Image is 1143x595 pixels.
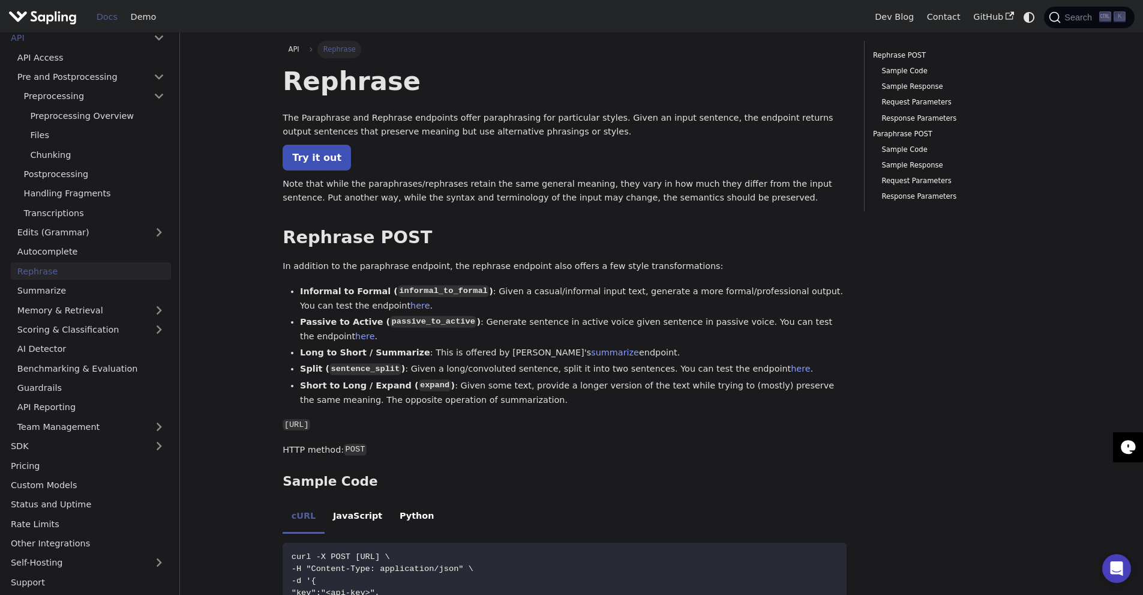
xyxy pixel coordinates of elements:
h1: Rephrase [283,65,847,97]
h3: Sample Code [283,474,847,490]
a: Preprocessing Overview [24,107,171,124]
a: Docs [90,8,124,26]
div: Open Intercom Messenger [1102,554,1131,583]
a: Demo [124,8,163,26]
a: Rephrase [11,262,171,280]
p: The Paraphrase and Rephrase endpoints offer paraphrasing for particular styles. Given an input se... [283,111,847,140]
a: Transcriptions [17,204,171,222]
a: Other Integrations [4,535,171,552]
a: Sapling.ai [8,8,81,26]
a: here [355,331,374,341]
a: API Reporting [11,399,171,416]
a: API [4,29,147,47]
kbd: K [1114,11,1126,22]
a: Support [4,573,171,591]
a: here [791,364,810,373]
a: Autocomplete [11,243,171,261]
a: Files [24,127,171,144]
span: -d '{ [292,576,316,585]
a: Summarize [11,282,171,300]
a: Response Parameters [881,113,1031,124]
span: API [289,45,299,53]
a: here [410,301,430,310]
a: Dev Blog [868,8,920,26]
a: Handling Fragments [17,185,171,202]
button: Collapse sidebar category 'API' [147,29,171,47]
code: sentence_split [329,363,401,375]
a: Rephrase POST [873,50,1036,61]
a: AI Detector [11,340,171,358]
code: POST [344,444,367,456]
span: Rephrase [317,41,361,58]
li: JavaScript [325,501,391,534]
span: Search [1061,13,1099,22]
li: cURL [283,501,324,534]
li: : Given a casual/informal input text, generate a more formal/professional output. You can test th... [300,285,847,313]
a: Custom Models [4,477,171,494]
li: : This is offered by [PERSON_NAME]'s endpoint. [300,346,847,360]
strong: Short to Long / Expand ( ) [300,381,455,390]
a: Request Parameters [881,175,1031,187]
a: API [283,41,305,58]
code: informal_to_formal [398,285,489,297]
a: Postprocessing [17,166,171,183]
img: Sapling.ai [8,8,77,26]
li: Python [391,501,443,534]
nav: Breadcrumbs [283,41,847,58]
code: passive_to_active [390,316,476,328]
p: In addition to the paraphrase endpoint, the rephrase endpoint also offers a few style transformat... [283,259,847,274]
a: Response Parameters [881,191,1031,202]
code: [URL] [283,419,310,431]
a: Status and Uptime [4,496,171,513]
li: : Given some text, provide a longer version of the text while trying to (mostly) preserve the sam... [300,379,847,408]
a: API Access [11,49,171,66]
button: Switch between dark and light mode (currently system mode) [1021,8,1038,26]
h2: Rephrase POST [283,227,847,249]
a: Paraphrase POST [873,128,1036,140]
a: Scoring & Classification [11,321,171,339]
a: Chunking [24,146,171,163]
span: curl -X POST [URL] \ [292,552,390,561]
strong: Long to Short / Summarize [300,348,430,357]
a: Memory & Retrieval [11,301,171,319]
a: Sample Code [881,65,1031,77]
p: HTTP method: [283,443,847,458]
strong: Informal to Formal ( ) [300,286,493,296]
a: Sample Response [881,81,1031,92]
a: Sample Code [881,144,1031,156]
a: Guardrails [11,379,171,397]
li: : Generate sentence in active voice given sentence in passive voice. You can test the endpoint . [300,315,847,344]
a: Edits (Grammar) [11,224,171,241]
li: : Given a long/convoluted sentence, split it into two sentences. You can test the endpoint . [300,362,847,376]
a: Self-Hosting [4,554,171,572]
a: Team Management [11,418,171,435]
strong: Passive to Active ( ) [300,317,481,327]
button: Search (Ctrl+K) [1044,7,1134,28]
a: GitHub [967,8,1020,26]
button: Expand sidebar category 'SDK' [147,438,171,455]
code: expand [419,379,451,391]
a: Pre and Postprocessing [11,68,171,86]
p: Note that while the paraphrases/rephrases retain the same general meaning, they vary in how much ... [283,177,847,206]
a: Request Parameters [881,97,1031,108]
a: Sample Response [881,160,1031,171]
a: Rate Limits [4,515,171,533]
a: Benchmarking & Evaluation [11,360,171,377]
strong: Split ( ) [300,364,405,373]
a: Try it out [283,145,351,171]
a: Pricing [4,457,171,474]
span: -H "Content-Type: application/json" \ [292,564,473,573]
a: summarize [591,348,639,357]
a: Contact [920,8,967,26]
a: Preprocessing [17,88,171,105]
a: SDK [4,438,147,455]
